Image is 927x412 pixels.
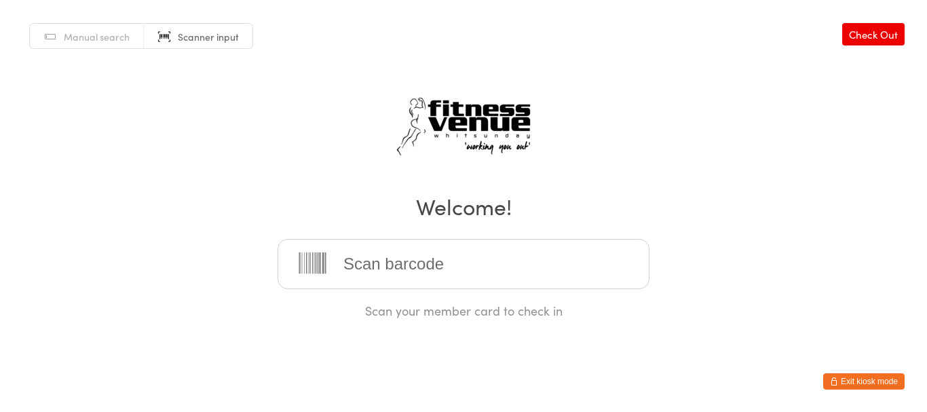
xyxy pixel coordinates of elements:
h2: Welcome! [14,191,913,221]
div: Scan your member card to check in [278,302,649,319]
span: Manual search [64,30,130,43]
input: Scan barcode [278,239,649,289]
img: Fitness Venue Whitsunday [379,82,548,172]
span: Scanner input [178,30,239,43]
a: Check Out [842,23,905,45]
button: Exit kiosk mode [823,373,905,390]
